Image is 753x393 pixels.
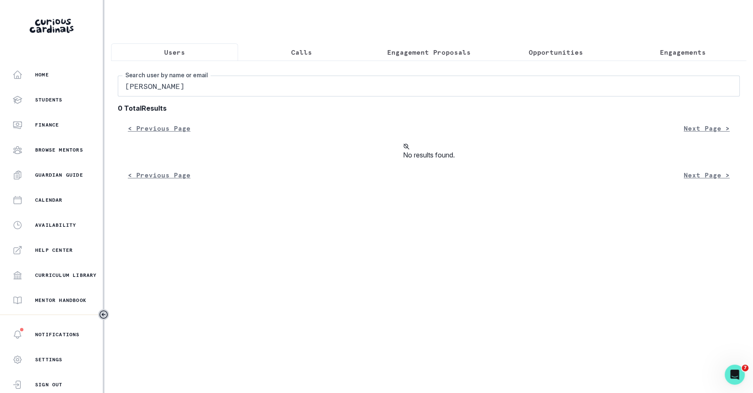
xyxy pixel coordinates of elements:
[30,19,74,33] img: Curious Cardinals Logo
[674,167,740,183] button: Next Page >
[35,222,76,228] p: Availability
[529,47,583,57] p: Opportunities
[118,167,200,183] button: < Previous Page
[35,381,63,388] p: Sign Out
[118,120,200,137] button: < Previous Page
[660,47,706,57] p: Engagements
[35,172,83,178] p: Guardian Guide
[35,331,80,338] p: Notifications
[35,147,83,153] p: Browse Mentors
[387,47,471,57] p: Engagement Proposals
[35,247,73,254] p: Help Center
[35,297,86,304] p: Mentor Handbook
[35,356,63,363] p: Settings
[164,47,185,57] p: Users
[674,120,740,137] button: Next Page >
[118,103,740,113] b: 0 Total Results
[742,365,748,371] span: 7
[35,197,63,203] p: Calendar
[35,71,49,78] p: Home
[98,309,109,320] button: Toggle sidebar
[725,365,745,385] iframe: Intercom live chat
[291,47,312,57] p: Calls
[35,272,97,279] p: Curriculum Library
[35,96,63,103] p: Students
[403,150,455,160] p: No results found.
[35,122,59,128] p: Finance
